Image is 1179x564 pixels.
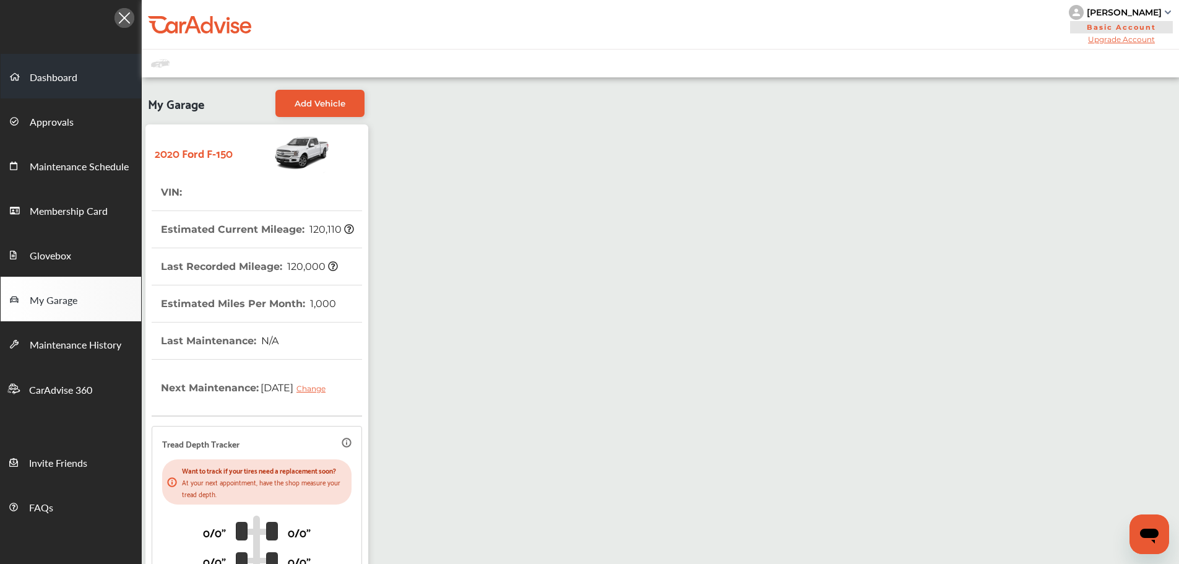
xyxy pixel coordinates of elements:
span: My Garage [30,293,77,309]
span: 120,110 [308,223,354,235]
span: Upgrade Account [1069,35,1174,44]
a: Maintenance History [1,321,141,366]
th: Next Maintenance : [161,360,335,415]
th: Last Maintenance : [161,323,279,359]
span: Maintenance History [30,337,121,354]
p: At your next appointment, have the shop measure your tread depth. [182,476,347,500]
p: 0/0" [288,523,311,542]
strong: 2020 Ford F-150 [155,143,233,162]
span: Basic Account [1070,21,1173,33]
img: Icon.5fd9dcc7.svg [114,8,134,28]
span: Add Vehicle [295,98,345,108]
span: Approvals [30,115,74,131]
span: Glovebox [30,248,71,264]
a: Approvals [1,98,141,143]
span: 120,000 [285,261,338,272]
th: VIN : [161,174,184,210]
img: knH8PDtVvWoAbQRylUukY18CTiRevjo20fAtgn5MLBQj4uumYvk2MzTtcAIzfGAtb1XOLVMAvhLuqoNAbL4reqehy0jehNKdM... [1069,5,1084,20]
span: FAQs [29,500,53,516]
th: Estimated Current Mileage : [161,211,354,248]
img: Vehicle [233,131,330,174]
img: placeholder_car.fcab19be.svg [151,56,170,71]
div: [PERSON_NAME] [1087,7,1162,18]
span: Membership Card [30,204,108,220]
th: Estimated Miles Per Month : [161,285,336,322]
span: N/A [259,335,279,347]
span: 1,000 [308,298,336,310]
a: Dashboard [1,54,141,98]
a: My Garage [1,277,141,321]
iframe: Button to launch messaging window [1129,514,1169,554]
span: [DATE] [259,372,335,403]
div: Change [296,384,332,393]
p: 0/0" [203,523,226,542]
span: My Garage [148,90,204,117]
th: Last Recorded Mileage : [161,248,338,285]
span: Maintenance Schedule [30,159,129,175]
a: Glovebox [1,232,141,277]
p: Want to track if your tires need a replacement soon? [182,464,347,476]
img: sCxJUJ+qAmfqhQGDUl18vwLg4ZYJ6CxN7XmbOMBAAAAAElFTkSuQmCC [1165,11,1171,14]
span: CarAdvise 360 [29,383,92,399]
span: Invite Friends [29,456,87,472]
a: Add Vehicle [275,90,365,117]
p: Tread Depth Tracker [162,436,240,451]
a: Maintenance Schedule [1,143,141,188]
a: Membership Card [1,188,141,232]
span: Dashboard [30,70,77,86]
